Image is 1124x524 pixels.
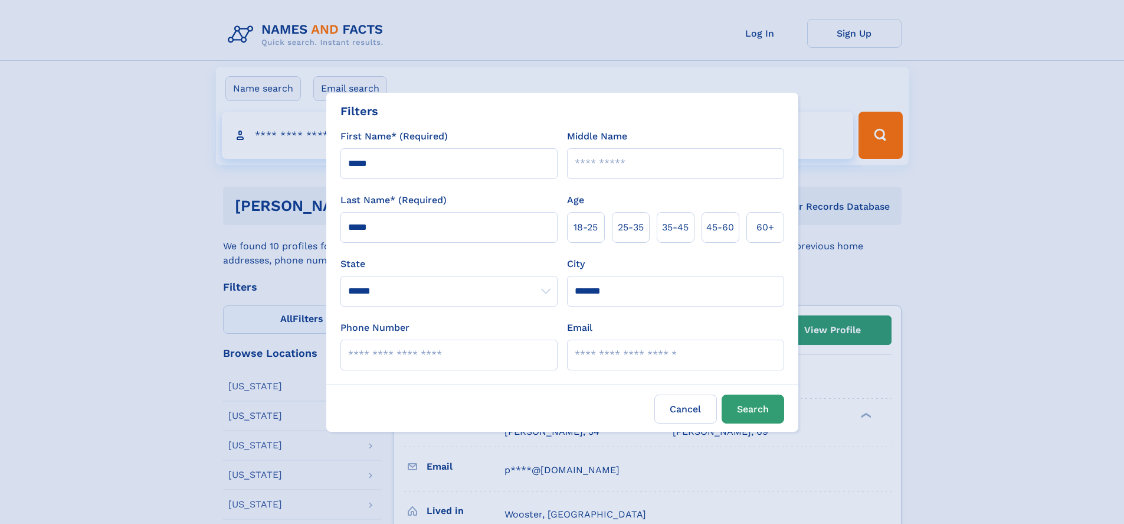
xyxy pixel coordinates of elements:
span: 25‑35 [618,220,644,235]
label: Middle Name [567,129,627,144]
span: 18‑25 [574,220,598,235]
label: Cancel [654,395,717,424]
label: Email [567,321,592,335]
label: First Name* (Required) [340,129,448,144]
span: 35‑45 [662,220,689,235]
label: City [567,257,585,271]
label: Last Name* (Required) [340,193,447,207]
div: Filters [340,102,378,120]
span: 60+ [756,220,774,235]
label: Age [567,193,584,207]
label: State [340,257,558,271]
button: Search [722,395,784,424]
span: 45‑60 [706,220,734,235]
label: Phone Number [340,321,409,335]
